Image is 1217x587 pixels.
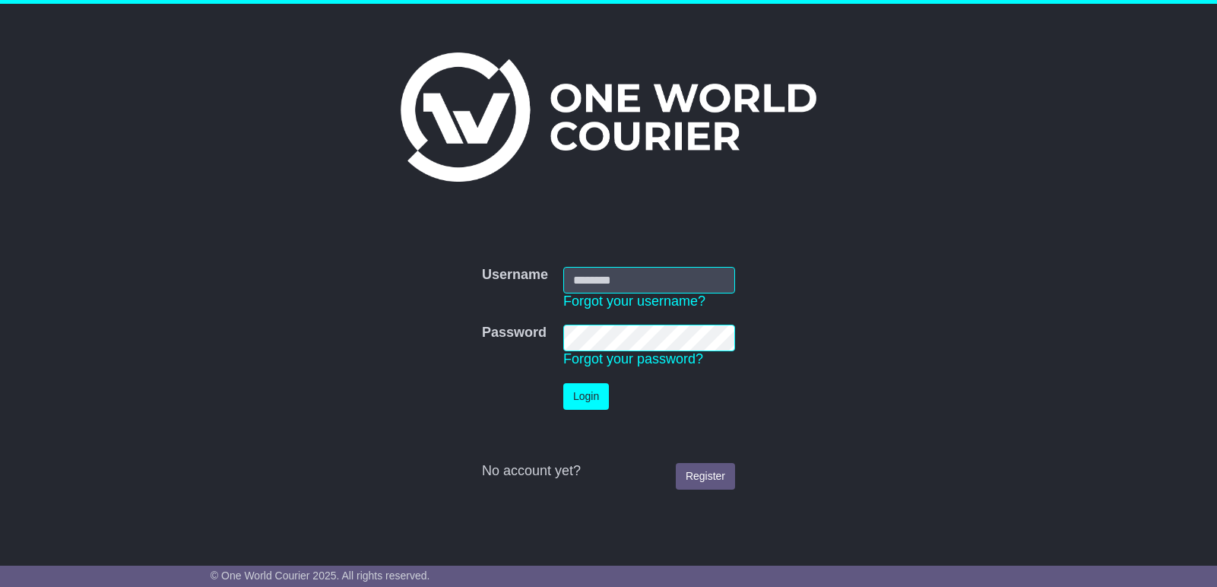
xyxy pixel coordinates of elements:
[563,351,703,366] a: Forgot your password?
[401,52,816,182] img: One World
[482,463,735,480] div: No account yet?
[676,463,735,490] a: Register
[563,293,705,309] a: Forgot your username?
[563,383,609,410] button: Login
[211,570,430,582] span: © One World Courier 2025. All rights reserved.
[482,267,548,284] label: Username
[482,325,547,341] label: Password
